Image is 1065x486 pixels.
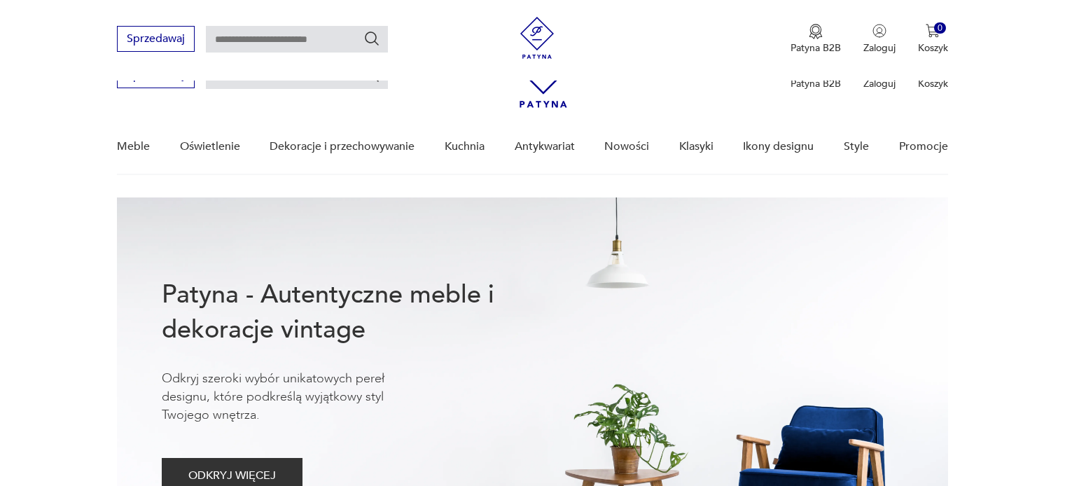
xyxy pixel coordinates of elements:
[604,120,649,174] a: Nowości
[863,41,896,55] p: Zaloguj
[162,370,428,424] p: Odkryj szeroki wybór unikatowych pereł designu, które podkreślą wyjątkowy styl Twojego wnętrza.
[180,120,240,174] a: Oświetlenie
[872,24,886,38] img: Ikonka użytkownika
[679,120,714,174] a: Klasyki
[918,77,948,90] p: Koszyk
[162,472,302,482] a: ODKRYJ WIĘCEJ
[117,26,195,52] button: Sprzedawaj
[791,24,841,55] a: Ikona medaluPatyna B2B
[926,24,940,38] img: Ikona koszyka
[791,77,841,90] p: Patyna B2B
[270,120,415,174] a: Dekoracje i przechowywanie
[918,24,948,55] button: 0Koszyk
[791,24,841,55] button: Patyna B2B
[363,30,380,47] button: Szukaj
[445,120,485,174] a: Kuchnia
[117,120,150,174] a: Meble
[934,22,946,34] div: 0
[117,35,195,45] a: Sprzedawaj
[743,120,814,174] a: Ikony designu
[863,77,896,90] p: Zaloguj
[791,41,841,55] p: Patyna B2B
[844,120,869,174] a: Style
[162,277,540,347] h1: Patyna - Autentyczne meble i dekoracje vintage
[117,71,195,81] a: Sprzedawaj
[809,24,823,39] img: Ikona medalu
[899,120,948,174] a: Promocje
[516,17,558,59] img: Patyna - sklep z meblami i dekoracjami vintage
[863,24,896,55] button: Zaloguj
[918,41,948,55] p: Koszyk
[515,120,575,174] a: Antykwariat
